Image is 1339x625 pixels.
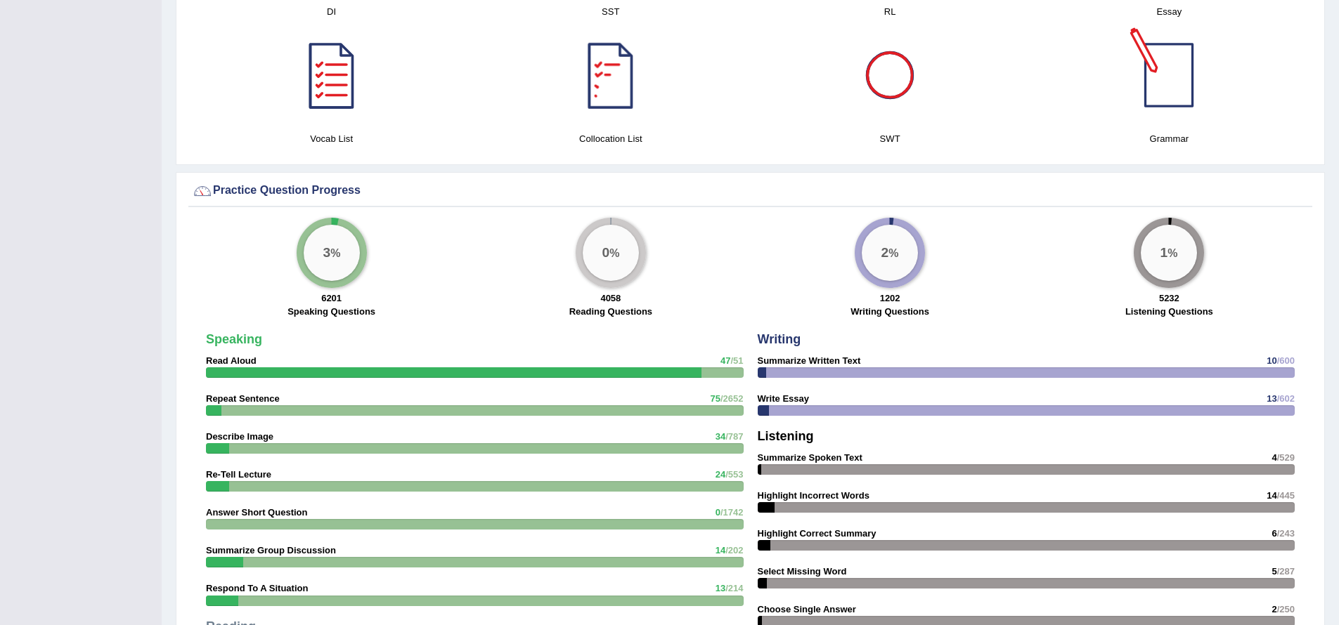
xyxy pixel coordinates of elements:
[1277,528,1295,539] span: /243
[720,355,730,366] span: 47
[716,545,725,555] span: 14
[1272,566,1276,577] span: 5
[1141,225,1197,281] div: %
[1037,4,1302,19] h4: Essay
[725,431,743,442] span: /787
[758,604,856,614] strong: Choose Single Answer
[1272,604,1276,614] span: 2
[758,355,861,366] strong: Summarize Written Text
[850,305,929,318] label: Writing Questions
[1272,528,1276,539] span: 6
[206,393,280,404] strong: Repeat Sentence
[725,545,743,555] span: /202
[1277,393,1295,404] span: /602
[710,393,720,404] span: 75
[880,293,900,303] strong: 1202
[716,431,725,442] span: 34
[199,4,464,19] h4: DI
[1272,452,1276,463] span: 4
[478,131,743,146] h4: Collocation List
[569,305,652,318] label: Reading Questions
[720,507,744,518] span: /1742
[206,355,257,366] strong: Read Aloud
[206,431,273,442] strong: Describe Image
[1277,604,1295,614] span: /250
[758,4,1023,19] h4: RL
[758,393,809,404] strong: Write Essay
[725,469,743,480] span: /553
[881,244,889,260] big: 2
[1277,452,1295,463] span: /529
[716,507,720,518] span: 0
[862,225,918,281] div: %
[287,305,375,318] label: Speaking Questions
[1267,393,1276,404] span: 13
[1277,355,1295,366] span: /600
[478,4,743,19] h4: SST
[1277,566,1295,577] span: /287
[206,507,307,518] strong: Answer Short Question
[199,131,464,146] h4: Vocab List
[206,545,336,555] strong: Summarize Group Discussion
[206,469,271,480] strong: Re-Tell Lecture
[304,225,360,281] div: %
[730,355,743,366] span: /51
[758,429,814,443] strong: Listening
[323,244,330,260] big: 3
[1160,244,1168,260] big: 1
[1277,490,1295,501] span: /445
[716,469,725,480] span: 24
[758,332,801,346] strong: Writing
[1267,355,1276,366] span: 10
[206,583,308,593] strong: Respond To A Situation
[758,452,862,463] strong: Summarize Spoken Text
[720,393,744,404] span: /2652
[583,225,639,281] div: %
[758,131,1023,146] h4: SWT
[1125,305,1213,318] label: Listening Questions
[758,566,847,577] strong: Select Missing Word
[758,528,877,539] strong: Highlight Correct Summary
[1037,131,1302,146] h4: Grammar
[1267,490,1276,501] span: 14
[602,244,609,260] big: 0
[321,293,342,303] strong: 6201
[192,180,1309,202] div: Practice Question Progress
[206,332,262,346] strong: Speaking
[758,490,869,501] strong: Highlight Incorrect Words
[600,293,621,303] strong: 4058
[725,583,743,593] span: /214
[1159,293,1179,303] strong: 5232
[716,583,725,593] span: 13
